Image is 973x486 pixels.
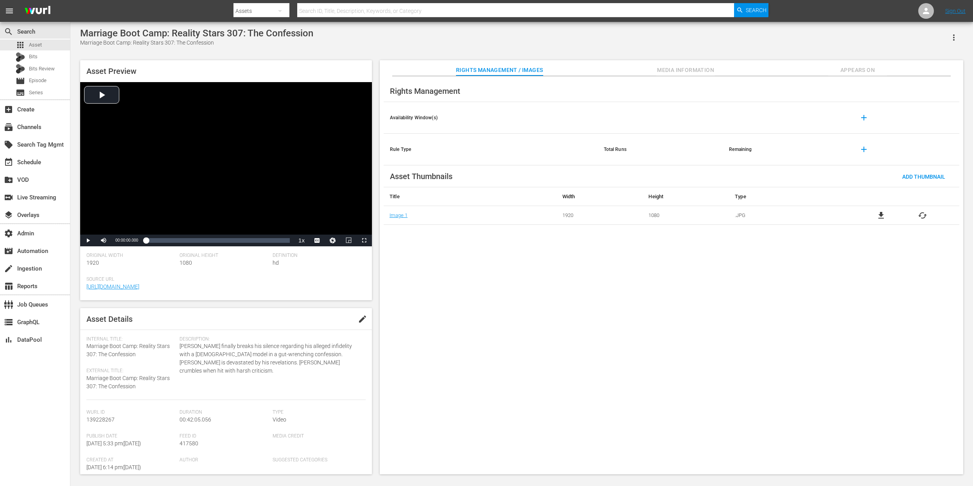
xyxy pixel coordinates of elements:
span: add [859,113,869,122]
span: 1920 [86,260,99,266]
div: Marriage Boot Camp: Reality Stars 307: The Confession [80,39,313,47]
th: Total Runs [598,134,723,165]
span: External Title: [86,368,176,374]
span: Marriage Boot Camp: Reality Stars 307: The Confession [86,375,170,389]
span: Reports [4,282,13,291]
span: Bits [29,53,38,61]
span: Wurl Id [86,409,176,416]
div: Marriage Boot Camp: Reality Stars 307: The Confession [80,28,313,39]
span: edit [358,314,367,324]
span: Rights Management [390,86,460,96]
span: Automation [4,246,13,256]
th: Width [557,187,643,206]
a: Sign Out [945,8,966,14]
span: Publish Date [86,433,176,439]
span: Search [746,3,767,17]
span: Marriage Boot Camp: Reality Stars 307: The Confession [86,343,170,357]
a: [URL][DOMAIN_NAME] [86,283,139,290]
a: file_download [876,211,886,220]
span: [DATE] 5:33 pm ( [DATE] ) [86,440,141,447]
th: Remaining [723,134,848,165]
span: Type [273,409,362,416]
span: Source Url [86,276,362,283]
span: 417580 [180,440,198,447]
span: 00:42:05.056 [180,416,211,423]
th: Height [643,187,729,206]
div: Bits Review [16,64,25,74]
span: Internal Title: [86,336,176,343]
span: Video [273,416,286,423]
span: add [859,145,869,154]
span: Asset [29,41,42,49]
button: Captions [309,235,325,246]
span: Media Information [656,65,715,75]
span: Asset Preview [86,66,136,76]
span: [PERSON_NAME] finally breaks his silence regarding his alleged infidelity with a [DEMOGRAPHIC_DAT... [180,342,362,375]
span: 139228267 [86,416,115,423]
span: Appears On [828,65,887,75]
span: Definition [273,253,362,259]
button: Playback Rate [294,235,309,246]
button: Fullscreen [356,235,372,246]
div: Video Player [80,82,372,246]
button: add [855,108,873,127]
span: DataPool [4,335,13,344]
span: menu [5,6,14,16]
span: Description: [180,336,362,343]
span: Asset [16,40,25,50]
span: GraphQL [4,317,13,327]
span: Author [180,457,269,463]
button: Picture-in-Picture [341,235,356,246]
span: Overlays [4,210,13,220]
span: Series [16,88,25,97]
span: Channels [4,122,13,132]
button: Mute [96,235,111,246]
button: Jump To Time [325,235,341,246]
span: Live Streaming [4,193,13,202]
span: Schedule [4,158,13,167]
span: Job Queues [4,300,13,309]
span: Ingestion [4,264,13,273]
span: Create [4,105,13,114]
span: Episode [29,77,47,84]
button: Search [734,3,768,17]
span: Duration [180,409,269,416]
span: Bits Review [29,65,55,73]
span: 00:00:00.000 [115,238,138,242]
span: Add Thumbnail [896,174,951,180]
span: Episode [16,76,25,86]
th: Availability Window(s) [384,102,598,134]
span: [DATE] 6:14 pm ( [DATE] ) [86,464,141,470]
span: Suggested Categories [273,457,362,463]
span: Rights Management / Images [456,65,543,75]
th: Title [384,187,557,206]
span: Search [4,27,13,36]
td: .JPG [729,206,844,225]
button: Play [80,235,96,246]
div: Bits [16,52,25,62]
button: cached [918,211,927,220]
span: Series [29,89,43,97]
span: Admin [4,229,13,238]
th: Type [729,187,844,206]
span: VOD [4,175,13,185]
span: Asset Thumbnails [390,172,452,181]
span: Search Tag Mgmt [4,140,13,149]
button: Add Thumbnail [896,169,951,183]
th: Rule Type [384,134,598,165]
button: edit [353,310,372,328]
td: 1080 [643,206,729,225]
span: Asset Details [86,314,133,324]
a: Image 1 [390,212,408,218]
span: Feed ID [180,433,269,439]
span: Created At [86,457,176,463]
div: Progress Bar [146,238,290,243]
span: Media Credit [273,433,362,439]
span: Original Height [180,253,269,259]
td: 1920 [557,206,643,225]
span: 1080 [180,260,192,266]
button: add [855,140,873,159]
img: ans4CAIJ8jUAAAAAAAAAAAAAAAAAAAAAAAAgQb4GAAAAAAAAAAAAAAAAAAAAAAAAJMjXAAAAAAAAAAAAAAAAAAAAAAAAgAT5G... [19,2,56,20]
